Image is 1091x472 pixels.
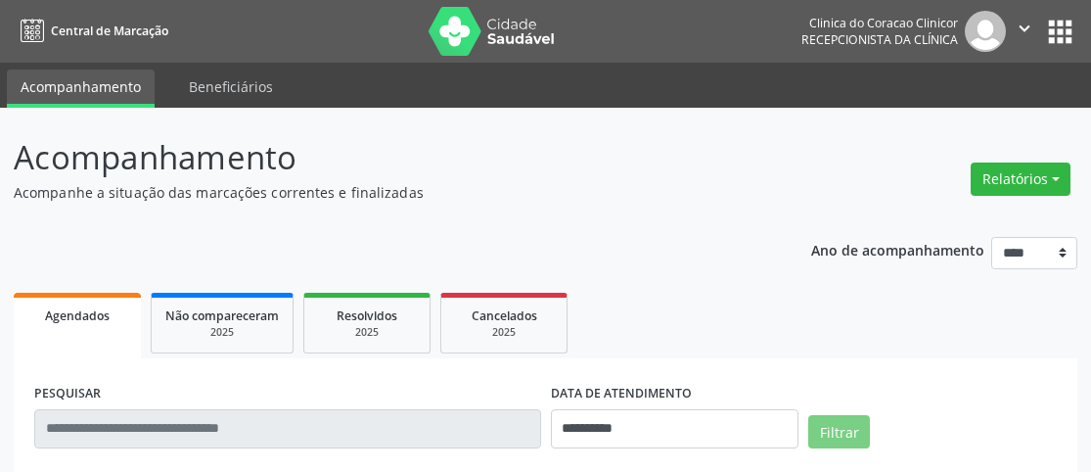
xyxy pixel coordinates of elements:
button: Relatórios [971,163,1070,196]
span: Agendados [45,307,110,324]
button:  [1006,11,1043,52]
p: Acompanhamento [14,133,758,182]
span: Central de Marcação [51,23,168,39]
div: Clinica do Coracao Clinicor [801,15,958,31]
button: apps [1043,15,1077,49]
p: Ano de acompanhamento [811,237,984,261]
div: 2025 [165,325,279,340]
a: Acompanhamento [7,70,155,108]
span: Resolvidos [337,307,397,324]
img: img [965,11,1006,52]
a: Central de Marcação [14,15,168,47]
div: 2025 [318,325,416,340]
i:  [1014,18,1035,39]
a: Beneficiários [175,70,287,104]
label: DATA DE ATENDIMENTO [551,379,692,409]
span: Recepcionista da clínica [801,31,958,48]
span: Cancelados [472,307,537,324]
span: Não compareceram [165,307,279,324]
p: Acompanhe a situação das marcações correntes e finalizadas [14,182,758,203]
label: PESQUISAR [34,379,101,409]
div: 2025 [455,325,553,340]
button: Filtrar [808,415,870,448]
